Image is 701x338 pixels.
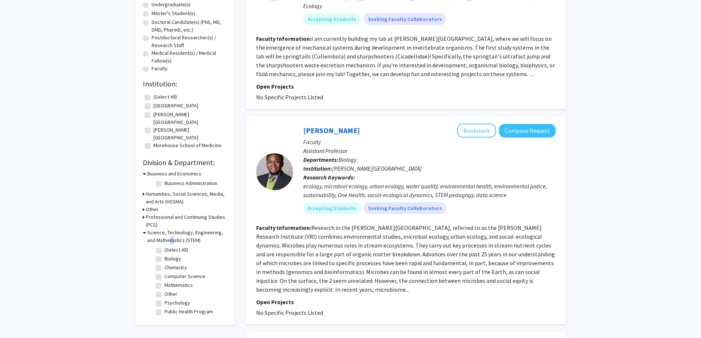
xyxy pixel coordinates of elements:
[303,174,355,181] b: Research Keywords:
[164,264,187,271] label: Chemistry
[256,93,323,101] span: No Specific Projects Listed
[152,49,227,65] label: Medical Resident(s) / Medical Fellow(s)
[147,229,227,244] h3: Science, Technology, Engineering, and Mathematics (STEM)
[256,35,311,42] b: Faculty Information:
[499,124,556,138] button: Compose Request to Ethell Vereen, Jr.
[152,1,191,8] label: Undergraduate(s)
[152,18,227,34] label: Doctoral Candidate(s) (PhD, MD, DMD, PharmD, etc.)
[143,158,227,167] h2: Division & Department:
[457,124,496,138] button: Add Ethell Vereen, Jr. to Bookmarks
[303,202,361,214] mat-chip: Accepting Students
[152,34,227,49] label: Postdoctoral Researcher(s) / Research Staff
[164,179,217,187] label: Business Administration
[164,273,205,280] label: Computer Science
[152,65,167,72] label: Faculty
[146,206,159,213] h3: Other
[256,309,323,316] span: No Specific Projects Listed
[153,142,222,149] label: Morehouse School of Medicine
[164,290,177,298] label: Other
[303,165,332,172] b: Institution:
[147,170,201,178] h3: Business and Economics
[256,224,555,293] fg-read-more: Research in the [PERSON_NAME][GEOGRAPHIC_DATA], referred to as the [PERSON_NAME] Research Institu...
[339,156,357,163] span: Biology
[303,126,360,135] a: [PERSON_NAME]
[164,281,193,289] label: Mathematics
[6,305,31,332] iframe: Chat
[303,182,556,199] div: ecology, microbial ecology, urban ecology, water quality, environmental health, environmental jus...
[164,246,188,254] label: (Select All)
[332,165,422,172] span: [PERSON_NAME][GEOGRAPHIC_DATA]
[143,79,227,88] h2: Institution:
[303,138,556,146] p: Faculty
[364,13,446,25] mat-chip: Seeking Faculty Collaborators
[256,82,556,91] p: Open Projects
[303,146,556,155] p: Assistant Professor
[256,224,311,231] b: Faculty Information:
[146,190,227,206] h3: Humanities, Social Sciences, Media, and Arts (HSSMA)
[164,255,181,263] label: Biology
[152,10,195,17] label: Master's Student(s)
[164,308,213,316] label: Public Health Program
[256,35,555,78] fg-read-more: I am currently building my lab at [PERSON_NAME][GEOGRAPHIC_DATA], where we will focus on the emer...
[153,126,226,142] label: [PERSON_NAME][GEOGRAPHIC_DATA]
[146,213,227,229] h3: Professional and Continuing Studies (PCS)
[303,156,339,163] b: Departments:
[164,299,190,307] label: Psychology
[303,13,361,25] mat-chip: Accepting Students
[153,111,226,126] label: [PERSON_NAME][GEOGRAPHIC_DATA]
[364,202,446,214] mat-chip: Seeking Faculty Collaborators
[153,102,198,110] label: [GEOGRAPHIC_DATA]
[153,93,177,101] label: (Select All)
[256,298,556,306] p: Open Projects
